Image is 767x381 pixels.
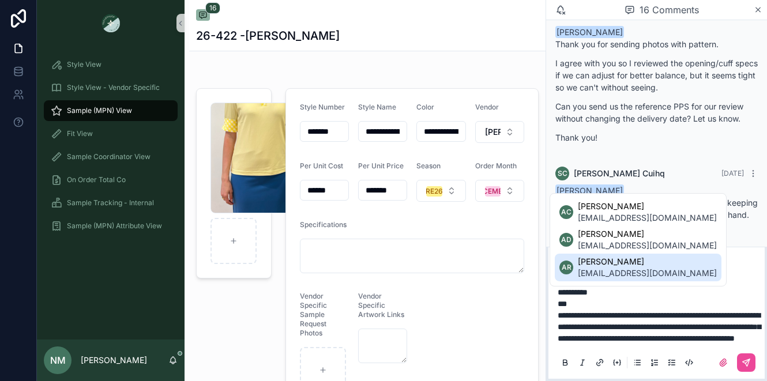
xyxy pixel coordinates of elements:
button: Select Button [416,180,465,202]
span: [DATE] [721,169,744,178]
a: Style View - Vendor Specific [44,77,178,98]
span: Vendor [475,103,499,111]
a: Style View [44,54,178,75]
p: [PERSON_NAME] [81,354,147,366]
button: Select Button [475,180,524,202]
span: [PERSON_NAME] [485,126,501,138]
a: On Order Total Co [44,169,178,190]
span: [PERSON_NAME] [555,184,624,197]
span: AD [561,235,572,244]
span: Season [416,161,441,170]
a: Sample (MPN) View [44,100,178,121]
span: Specifications [300,220,347,229]
span: Per Unit Cost [300,161,343,170]
button: Select Button [475,121,524,143]
span: [PERSON_NAME] [578,228,717,240]
span: Fit View [67,129,93,138]
div: scrollable content [37,46,185,251]
span: Vendor Specific Sample Request Photos [300,292,327,337]
span: [PERSON_NAME] [578,201,717,212]
span: [PERSON_NAME] Cuihq [574,168,665,179]
span: Color [416,103,434,111]
span: 16 [205,2,220,14]
span: Sample (MPN) View [67,106,132,115]
span: SC [558,169,567,178]
span: Style Name [358,103,396,111]
p: Thank you for sending photos with pattern. [555,38,758,50]
span: Per Unit Price [358,161,404,170]
span: Sample Coordinator View [67,152,151,161]
span: Style View [67,60,101,69]
span: Sample Tracking - Internal [67,198,154,208]
a: Sample Coordinator View [44,146,178,167]
span: Vendor Specific Artwork Links [358,292,404,319]
h1: 26-422 -[PERSON_NAME] [196,28,340,44]
span: NM [50,353,66,367]
img: App logo [101,14,120,32]
span: [EMAIL_ADDRESS][DOMAIN_NAME] [578,212,717,224]
span: On Order Total Co [67,175,126,184]
span: [EMAIL_ADDRESS][DOMAIN_NAME] [578,267,717,279]
a: Sample Tracking - Internal [44,193,178,213]
a: Fit View [44,123,178,144]
div: RE26 [426,186,443,197]
span: Style View - Vendor Specific [67,83,160,92]
span: AC [561,208,572,217]
span: Sample (MPN) Attribute View [67,221,162,231]
span: Style Number [300,103,345,111]
span: AR [562,263,572,272]
span: [PERSON_NAME] [578,256,717,267]
span: Order Month [475,161,517,170]
p: Thank you! [555,131,758,144]
span: [PERSON_NAME] [555,26,624,38]
div: Suggested mentions [550,193,727,286]
p: Can you send us the reference PPS for our review without changing the delivery date? Let us know. [555,100,758,125]
span: 16 Comments [640,3,699,17]
div: DECEMBER [473,186,512,197]
a: Sample (MPN) Attribute View [44,216,178,236]
span: [EMAIL_ADDRESS][DOMAIN_NAME] [578,240,717,251]
button: 16 [196,9,210,23]
p: I agree with you so I reviewed the opening/cuff specs if we can adjust for better balance, but it... [555,57,758,93]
